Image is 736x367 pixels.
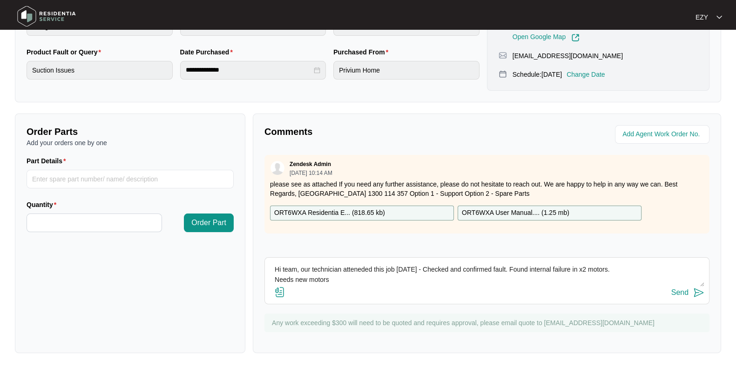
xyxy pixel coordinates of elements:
[693,287,704,298] img: send-icon.svg
[274,208,385,218] p: ORT6WXA Residentia E... ( 818.65 kb )
[151,223,162,232] span: Decrease Value
[462,208,569,218] p: ORT6WXA User Manual.... ( 1.25 mb )
[513,33,580,42] a: Open Google Map
[671,288,689,297] div: Send
[270,161,284,175] img: user.svg
[716,15,722,20] img: dropdown arrow
[499,51,507,60] img: map-pin
[264,125,480,138] p: Comments
[671,287,704,299] button: Send
[513,70,562,79] p: Schedule: [DATE]
[333,61,479,80] input: Purchased From
[622,129,704,140] input: Add Agent Work Order No.
[695,13,708,22] p: EZY
[571,33,580,42] img: Link-External
[27,170,234,188] input: Part Details
[27,47,105,57] label: Product Fault or Query
[186,65,312,75] input: Date Purchased
[151,214,162,223] span: Increase Value
[191,217,226,228] span: Order Part
[27,61,173,80] input: Product Fault or Query
[27,138,234,147] p: Add your orders one by one
[27,125,234,138] p: Order Parts
[27,200,60,209] label: Quantity
[513,51,623,60] p: [EMAIL_ADDRESS][DOMAIN_NAME]
[155,217,158,220] span: up
[272,318,705,327] p: Any work exceeding $300 will need to be quoted and requires approval, please email quote to [EMAI...
[184,214,234,232] button: Order Part
[270,262,704,287] textarea: Hi team, our technician atteneded this job [DATE] - Checked and confirmed fault. Found internal f...
[290,170,332,176] p: [DATE] 10:14 AM
[14,2,79,30] img: residentia service logo
[333,47,392,57] label: Purchased From
[274,287,285,298] img: file-attachment-doc.svg
[499,70,507,78] img: map-pin
[27,156,70,166] label: Part Details
[155,226,158,229] span: down
[27,214,162,232] input: Quantity
[290,160,331,168] p: Zendesk Admin
[567,70,605,79] p: Change Date
[270,180,704,198] p: please see as attached If you need any further assistance, please do not hesitate to reach out. W...
[180,47,236,57] label: Date Purchased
